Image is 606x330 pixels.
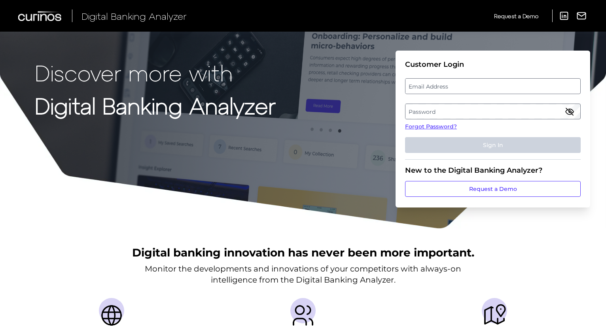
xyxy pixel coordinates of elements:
[99,303,124,328] img: Countries
[132,245,474,260] h2: Digital banking innovation has never been more important.
[405,123,581,131] a: Forgot Password?
[81,10,187,22] span: Digital Banking Analyzer
[405,60,581,69] div: Customer Login
[405,181,581,197] a: Request a Demo
[405,104,580,119] label: Password
[290,303,316,328] img: Providers
[35,92,276,119] strong: Digital Banking Analyzer
[494,9,538,23] a: Request a Demo
[405,79,580,93] label: Email Address
[18,11,62,21] img: Curinos
[145,263,461,285] p: Monitor the developments and innovations of your competitors with always-on intelligence from the...
[482,303,507,328] img: Journeys
[35,60,276,85] p: Discover more with
[494,13,538,19] span: Request a Demo
[405,137,581,153] button: Sign In
[405,166,581,175] div: New to the Digital Banking Analyzer?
